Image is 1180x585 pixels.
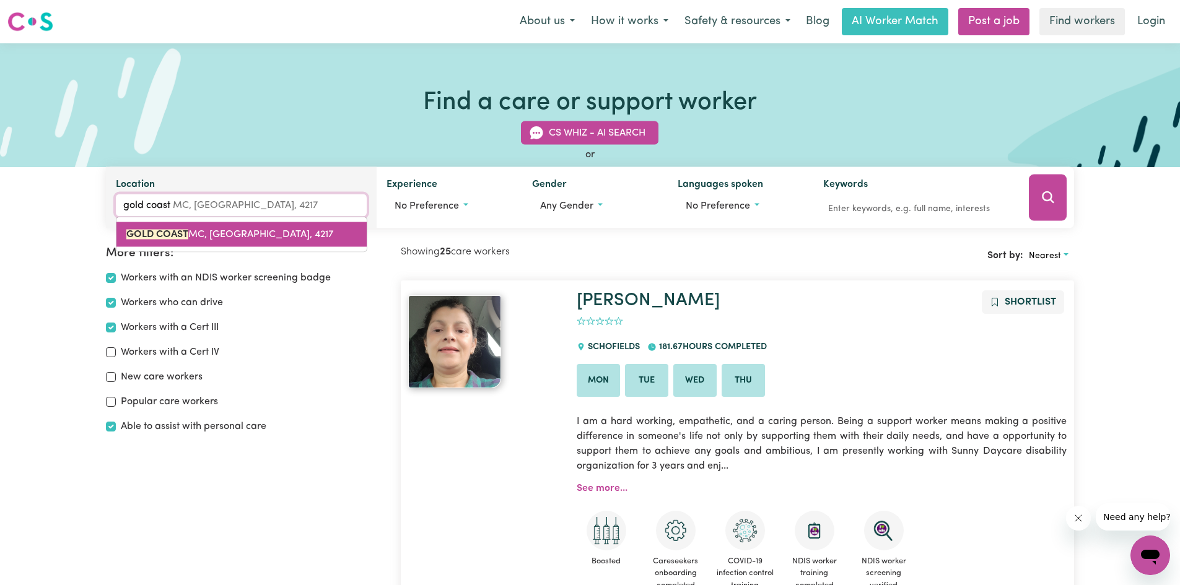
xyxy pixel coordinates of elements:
button: Worker gender preference [532,194,658,218]
a: [PERSON_NAME] [577,292,720,310]
label: Location [116,177,155,194]
a: AI Worker Match [842,8,948,35]
b: 25 [440,247,451,257]
a: Post a job [958,8,1029,35]
button: How it works [583,9,676,35]
h1: Find a care or support worker [423,88,757,118]
li: Available on Mon [577,364,620,397]
button: Worker language preferences [678,194,803,218]
span: Nearest [1029,251,1061,261]
a: Find workers [1039,8,1125,35]
button: About us [512,9,583,35]
button: Search [1029,175,1067,221]
span: Sort by: [987,251,1023,261]
span: Any gender [540,201,593,211]
h2: Showing care workers [401,246,738,258]
p: I am a hard working, empathetic, and a caring person. Being a support worker means making a posit... [577,407,1067,481]
span: No preference [686,201,750,211]
label: Workers who can drive [121,295,223,310]
iframe: Message from company [1096,503,1170,531]
label: Keywords [823,177,868,194]
div: menu-options [116,217,367,253]
li: Available on Wed [673,364,717,397]
label: Experience [387,177,437,194]
img: CS Academy: COVID-19 Infection Control Training course completed [725,511,765,550]
span: Shortlist [1005,297,1056,307]
img: CS Academy: Introduction to NDIS Worker Training course completed [795,511,834,550]
a: Careseekers logo [7,7,53,36]
a: Michelle [408,295,562,388]
img: View Michelle's profile [408,295,501,388]
iframe: Close message [1066,506,1091,531]
a: Blog [798,8,837,35]
span: Boosted [577,550,636,572]
li: Available on Tue [625,364,668,397]
label: Languages spoken [678,177,763,194]
a: See more... [577,483,627,493]
div: add rating by typing an integer from 0 to 5 or pressing arrow keys [577,314,623,329]
label: Workers with an NDIS worker screening badge [121,271,331,285]
button: Sort search results [1023,246,1074,266]
label: Workers with a Cert IV [121,345,219,360]
a: Login [1130,8,1173,35]
button: Worker experience options [387,194,512,218]
span: Need any help? [7,9,75,19]
label: Gender [532,177,567,194]
img: NDIS Worker Screening Verified [864,511,904,550]
div: or [106,147,1075,162]
label: Workers with a Cert III [121,320,219,335]
label: Popular care workers [121,394,218,409]
span: MC, [GEOGRAPHIC_DATA], 4217 [126,230,333,240]
h2: More filters: [106,246,386,261]
li: Available on Thu [722,364,765,397]
a: GOLD COAST MC, Queensland, 4217 [116,222,367,247]
label: Able to assist with personal care [121,419,266,434]
button: Add to shortlist [982,290,1064,314]
button: Safety & resources [676,9,798,35]
input: Enter a suburb [116,194,367,217]
img: Careseekers logo [7,11,53,33]
img: Care and support worker has received booster dose of COVID-19 vaccination [587,511,626,550]
div: 181.67 hours completed [647,331,774,364]
input: Enter keywords, e.g. full name, interests [823,199,1012,219]
iframe: Button to launch messaging window [1130,535,1170,575]
img: CS Academy: Careseekers Onboarding course completed [656,511,696,550]
mark: GOLD COAST [126,230,188,240]
span: No preference [395,201,459,211]
label: New care workers [121,370,203,384]
button: CS Whiz - AI Search [521,121,658,145]
div: SCHOFIELDS [577,331,647,364]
